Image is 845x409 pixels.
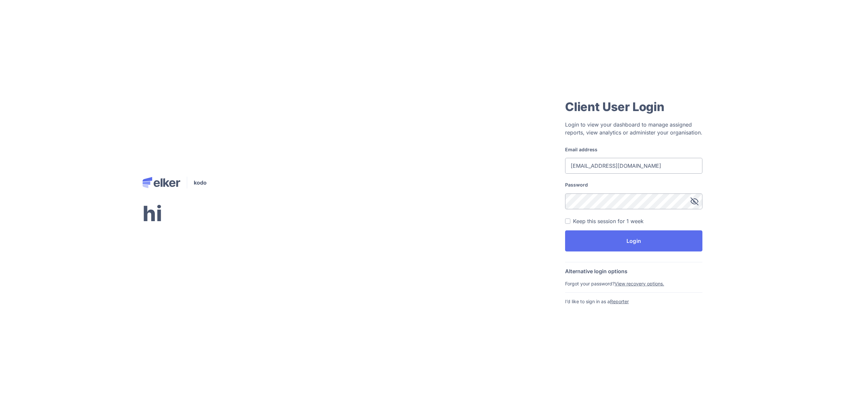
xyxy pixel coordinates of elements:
[615,281,664,286] a: View recovery options.
[143,201,207,226] h2: hi
[565,280,702,287] div: Forgot your password?
[565,182,702,188] label: Password
[565,146,702,153] label: Email address
[565,230,702,251] button: Login
[565,298,702,305] div: I’d like to sign in as a
[565,268,702,275] div: Alternative login options
[626,238,641,244] span: Login
[573,217,644,225] div: Keep this session for 1 week
[143,177,180,188] img: Elker
[610,299,629,304] a: Reporter
[194,179,207,187] span: kodo
[565,121,702,136] div: Login to view your dashboard to manage assigned reports, view analytics or administer your organi...
[565,99,702,115] div: Client User Login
